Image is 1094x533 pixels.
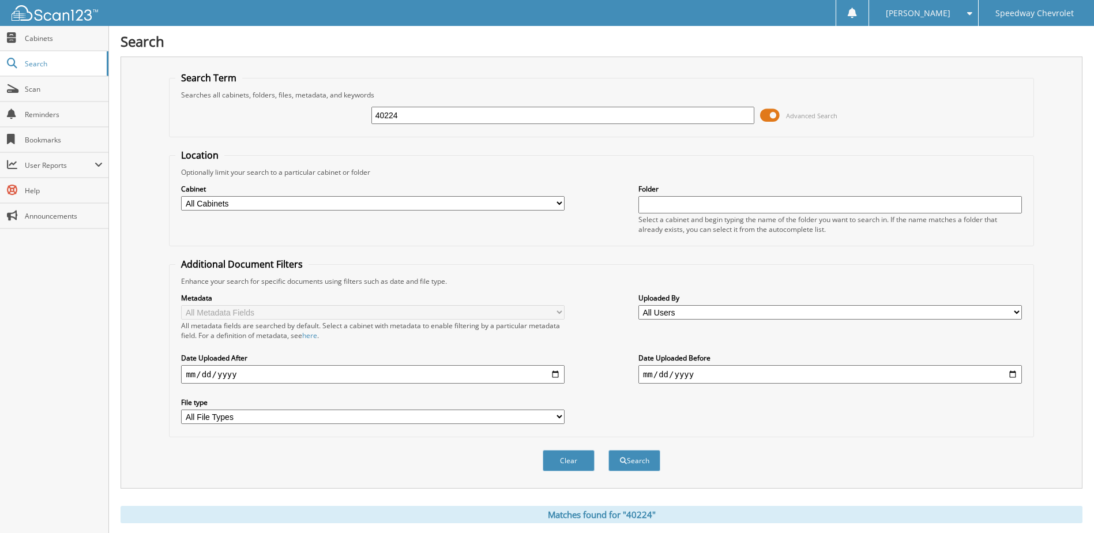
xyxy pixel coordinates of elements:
[175,276,1027,286] div: Enhance your search for specific documents using filters such as date and file type.
[886,10,950,17] span: [PERSON_NAME]
[25,84,103,94] span: Scan
[25,211,103,221] span: Announcements
[181,353,565,363] label: Date Uploaded After
[302,331,317,340] a: here
[543,450,595,471] button: Clear
[25,186,103,196] span: Help
[638,184,1022,194] label: Folder
[638,365,1022,384] input: end
[181,184,565,194] label: Cabinet
[175,258,309,271] legend: Additional Document Filters
[638,215,1022,234] div: Select a cabinet and begin typing the name of the folder you want to search in. If the name match...
[608,450,660,471] button: Search
[25,135,103,145] span: Bookmarks
[175,72,242,84] legend: Search Term
[25,33,103,43] span: Cabinets
[12,5,98,21] img: scan123-logo-white.svg
[638,293,1022,303] label: Uploaded By
[181,321,565,340] div: All metadata fields are searched by default. Select a cabinet with metadata to enable filtering b...
[638,353,1022,363] label: Date Uploaded Before
[25,110,103,119] span: Reminders
[25,160,95,170] span: User Reports
[175,149,224,162] legend: Location
[175,167,1027,177] div: Optionally limit your search to a particular cabinet or folder
[181,397,565,407] label: File type
[995,10,1074,17] span: Speedway Chevrolet
[175,90,1027,100] div: Searches all cabinets, folders, files, metadata, and keywords
[25,59,101,69] span: Search
[121,32,1082,51] h1: Search
[181,293,565,303] label: Metadata
[786,111,837,120] span: Advanced Search
[181,365,565,384] input: start
[121,506,1082,523] div: Matches found for "40224"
